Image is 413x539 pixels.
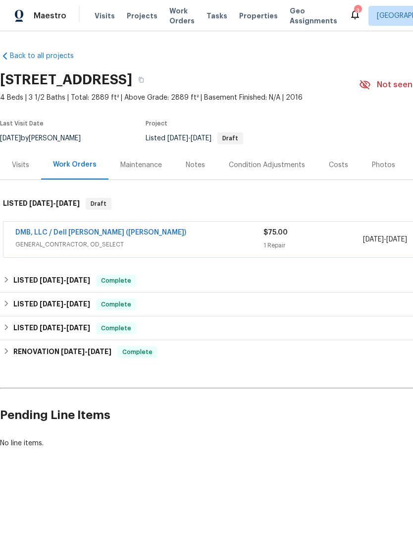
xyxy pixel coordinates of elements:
a: DMB, LLC / Dell [PERSON_NAME] ([PERSON_NAME]) [15,229,186,236]
div: Condition Adjustments [229,160,305,170]
span: - [363,235,407,244]
span: [DATE] [40,324,63,331]
div: Notes [186,160,205,170]
span: - [167,135,211,142]
span: Complete [97,299,135,309]
span: Work Orders [169,6,195,26]
div: Work Orders [53,160,97,170]
span: Properties [239,11,278,21]
span: Projects [127,11,157,21]
span: [DATE] [56,200,80,207]
span: Maestro [34,11,66,21]
div: Maintenance [120,160,162,170]
span: Geo Assignments [290,6,337,26]
span: [DATE] [29,200,53,207]
span: Complete [97,276,135,286]
span: - [40,324,90,331]
span: [DATE] [88,348,111,355]
span: - [40,277,90,284]
div: Costs [329,160,348,170]
div: Photos [372,160,395,170]
span: Listed [146,135,243,142]
div: Visits [12,160,29,170]
div: 3 [354,6,361,16]
span: [DATE] [66,277,90,284]
span: - [40,300,90,307]
span: Tasks [206,12,227,19]
div: 1 Repair [263,240,362,250]
h6: RENOVATION [13,346,111,358]
span: [DATE] [66,300,90,307]
span: Draft [218,135,242,141]
span: [DATE] [363,236,384,243]
span: Draft [87,199,110,209]
span: [DATE] [40,277,63,284]
span: $75.00 [263,229,288,236]
span: Visits [95,11,115,21]
h6: LISTED [13,322,90,334]
span: [DATE] [191,135,211,142]
span: - [61,348,111,355]
span: GENERAL_CONTRACTOR, OD_SELECT [15,240,263,249]
h6: LISTED [13,299,90,310]
span: [DATE] [40,300,63,307]
span: [DATE] [386,236,407,243]
span: Complete [118,347,156,357]
span: - [29,200,80,207]
span: Complete [97,323,135,333]
button: Copy Address [132,71,150,89]
span: [DATE] [66,324,90,331]
h6: LISTED [13,275,90,287]
h6: LISTED [3,198,80,210]
span: [DATE] [167,135,188,142]
span: Project [146,120,167,126]
span: [DATE] [61,348,85,355]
